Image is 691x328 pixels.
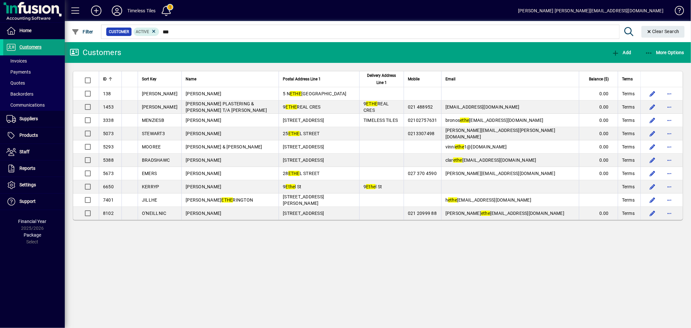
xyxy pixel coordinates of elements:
em: Ethe [366,184,375,189]
span: 5388 [103,158,114,163]
span: [STREET_ADDRESS] [283,144,324,149]
button: Edit [647,195,658,205]
a: Backorders [3,88,65,100]
div: Customers [70,47,121,58]
button: More options [664,208,674,218]
em: ethe [481,211,490,216]
td: 0.00 [579,140,618,154]
span: Quotes [6,80,25,86]
button: More options [664,195,674,205]
a: Reports [3,160,65,177]
span: [STREET_ADDRESS] [283,158,324,163]
span: [PERSON_NAME][EMAIL_ADDRESS][PERSON_NAME][DOMAIN_NAME] [445,128,555,139]
a: Payments [3,66,65,77]
td: 0.00 [579,154,618,167]
span: Home [19,28,31,33]
span: STEWART3 [142,131,165,136]
span: Staff [19,149,29,154]
span: Terms [622,157,635,163]
span: 5293 [103,144,114,149]
button: Edit [647,182,658,192]
span: 8102 [103,211,114,216]
span: [PERSON_NAME] [186,91,221,96]
span: Terms [622,130,635,137]
button: Edit [647,115,658,125]
span: Payments [6,69,31,75]
a: Invoices [3,55,65,66]
span: Terms [622,104,635,110]
button: More options [664,155,674,165]
span: [STREET_ADDRESS] [283,118,324,123]
span: Filter [72,29,93,34]
span: JILLHE [142,197,157,203]
em: ethe [453,158,462,163]
span: Terms [622,210,635,217]
span: 3338 [103,118,114,123]
em: ETHE [290,91,301,96]
button: Edit [647,168,658,179]
td: 0.00 [579,100,618,114]
em: Ethe [286,184,295,189]
td: 0.00 [579,87,618,100]
span: Terms [622,170,635,177]
span: Terms [622,144,635,150]
button: More options [664,128,674,139]
span: Delivery Address Line 1 [363,72,400,86]
span: [PERSON_NAME] [186,118,221,123]
button: More options [664,142,674,152]
button: More options [664,182,674,192]
td: 0.00 [579,207,618,220]
button: Profile [107,5,127,17]
span: 25 L STREET [283,131,320,136]
td: 0.00 [579,167,618,180]
span: [PERSON_NAME] [EMAIL_ADDRESS][DOMAIN_NAME] [445,211,564,216]
span: Terms [622,117,635,123]
span: Reports [19,166,35,171]
span: Customer [109,29,129,35]
span: [PERSON_NAME] PLASTERING & [PERSON_NAME] T/A [PERSON_NAME] [186,101,267,113]
a: Staff [3,144,65,160]
span: 9 REAL CRES [283,104,321,110]
mat-chip: Activation Status: Active [133,28,159,36]
span: [PERSON_NAME] [186,131,221,136]
span: Name [186,76,196,83]
span: Terms [622,183,635,190]
a: Home [3,23,65,39]
div: Mobile [408,76,437,83]
span: [STREET_ADDRESS][PERSON_NAME] [283,194,324,206]
span: 0213307498 [408,131,435,136]
span: 5673 [103,171,114,176]
span: 7401 [103,197,114,203]
span: Email [445,76,455,83]
button: More options [664,102,674,112]
span: 138 [103,91,111,96]
em: ETHE [286,104,297,110]
div: Balance ($) [583,76,615,83]
button: Add [610,47,633,58]
span: [PERSON_NAME] RINGTON [186,197,253,203]
button: More options [664,115,674,125]
a: Support [3,193,65,210]
em: ETHE [288,131,300,136]
span: 02102757631 [408,118,437,123]
button: Edit [647,155,658,165]
a: Knowledge Base [670,1,683,22]
span: [PERSON_NAME] [186,211,221,216]
span: Package [24,232,41,238]
span: More Options [645,50,685,55]
span: [PERSON_NAME] & [PERSON_NAME] [186,144,262,149]
span: 021 20999 88 [408,211,437,216]
span: Balance ($) [589,76,609,83]
span: Sort Key [142,76,156,83]
span: O'NEILLNIC [142,211,167,216]
button: More options [664,168,674,179]
span: [PERSON_NAME] [186,184,221,189]
td: 0.00 [579,127,618,140]
span: 021 488952 [408,104,433,110]
em: ETHE [366,101,377,106]
em: ethe [448,197,457,203]
a: Suppliers [3,111,65,127]
span: ID [103,76,107,83]
span: EMERS [142,171,157,176]
span: Invoices [6,58,27,64]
